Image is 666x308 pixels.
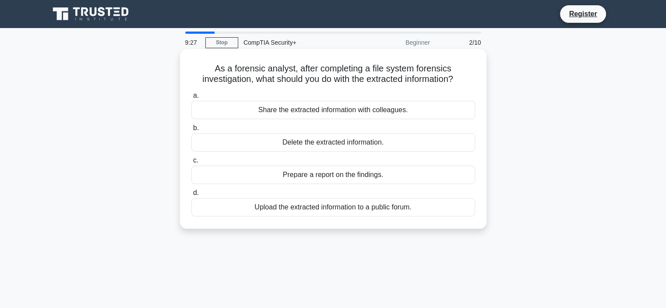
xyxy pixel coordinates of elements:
span: b. [193,124,199,131]
div: CompTIA Security+ [238,34,359,51]
span: a. [193,92,199,99]
div: Upload the extracted information to a public forum. [191,198,475,216]
h5: As a forensic analyst, after completing a file system forensics investigation, what should you do... [190,63,476,85]
div: Delete the extracted information. [191,133,475,152]
a: Stop [205,37,238,48]
a: Register [564,8,602,19]
div: Share the extracted information with colleagues. [191,101,475,119]
div: Prepare a report on the findings. [191,166,475,184]
span: c. [193,156,198,164]
div: Beginner [359,34,435,51]
span: d. [193,189,199,196]
div: 2/10 [435,34,486,51]
div: 9:27 [180,34,205,51]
